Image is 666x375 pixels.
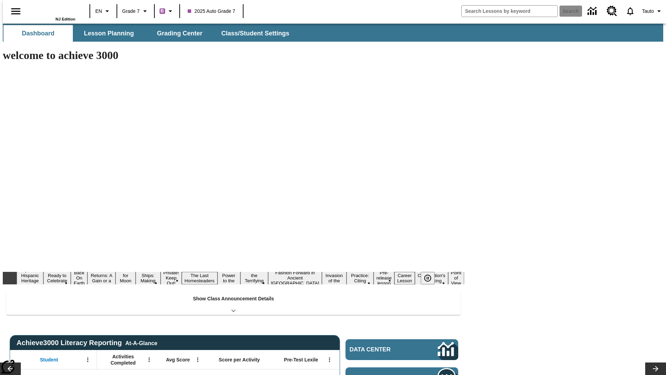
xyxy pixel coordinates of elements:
button: Slide 17 Point of View [448,269,464,287]
span: Data Center [350,346,415,353]
button: Slide 3 Back On Earth [71,269,87,287]
button: Slide 6 Cruise Ships: Making Waves [136,267,161,290]
a: Data Center [345,339,458,360]
button: Slide 9 Solar Power to the People [217,267,240,290]
div: Show Class Announcement Details [6,291,461,315]
button: Slide 5 Time for Moon Rules? [116,267,135,290]
button: Slide 2 Get Ready to Celebrate Juneteenth! [43,267,71,290]
a: Data Center [583,2,603,21]
a: Home [30,3,75,17]
span: Score per Activity [219,357,260,363]
button: Open Menu [83,355,93,365]
div: Pause [421,272,442,284]
button: Class/Student Settings [216,25,295,42]
button: Slide 15 Career Lesson [394,272,415,284]
button: Slide 12 The Invasion of the Free CD [322,267,347,290]
input: search field [462,6,557,17]
span: Student [40,357,58,363]
a: Notifications [621,2,639,20]
button: Slide 13 Mixed Practice: Citing Evidence [347,267,374,290]
a: Resource Center, Will open in new tab [603,2,621,20]
span: Avg Score [166,357,190,363]
div: SubNavbar [3,24,663,42]
button: Slide 8 The Last Homesteaders [182,272,217,284]
button: Open side menu [6,1,26,22]
button: Lesson Planning [74,25,144,42]
button: Grade: Grade 7, Select a grade [119,5,152,17]
button: Slide 4 Free Returns: A Gain or a Drain? [87,267,116,290]
button: Dashboard [3,25,73,42]
span: NJ Edition [55,17,75,21]
p: Show Class Announcement Details [193,295,274,302]
div: At-A-Glance [125,339,157,347]
button: Boost Class color is purple. Change class color [157,5,177,17]
button: Slide 14 Pre-release lesson [374,269,394,287]
button: Slide 16 The Constitution's Balancing Act [415,267,448,290]
button: Profile/Settings [639,5,666,17]
span: B [161,7,164,15]
button: Open Menu [324,355,335,365]
span: Achieve3000 Literacy Reporting [17,339,157,347]
h1: welcome to achieve 3000 [3,49,464,62]
button: Lesson carousel, Next [645,362,666,375]
button: Grading Center [145,25,214,42]
div: SubNavbar [3,25,296,42]
div: Home [30,2,75,21]
span: Grade 7 [122,8,140,15]
span: EN [95,8,102,15]
button: Slide 7 Private! Keep Out! [161,269,182,287]
button: Slide 1 ¡Viva Hispanic Heritage Month! [17,267,43,290]
button: Pause [421,272,435,284]
span: Tauto [642,8,654,15]
button: Slide 11 Fashion Forward in Ancient Rome [268,269,322,287]
button: Open Menu [144,355,154,365]
button: Language: EN, Select a language [92,5,114,17]
button: Slide 10 Attack of the Terrifying Tomatoes [240,267,268,290]
button: Open Menu [193,355,203,365]
span: 2025 Auto Grade 7 [188,8,236,15]
span: Activities Completed [100,353,146,366]
span: Pre-Test Lexile [284,357,318,363]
